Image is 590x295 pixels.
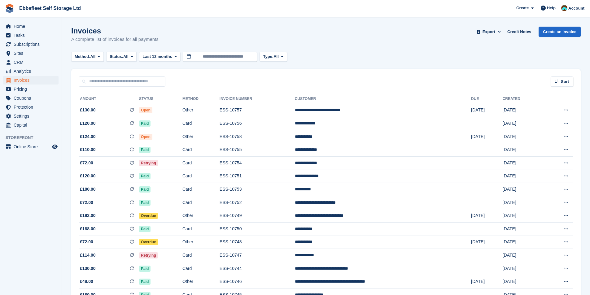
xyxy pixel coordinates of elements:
td: [DATE] [503,130,544,143]
td: [DATE] [471,130,503,143]
th: Created [503,94,544,104]
a: menu [3,67,59,76]
th: Status [139,94,182,104]
td: [DATE] [503,209,544,223]
td: Card [182,262,220,275]
a: menu [3,142,59,151]
td: ESS-10752 [220,196,295,209]
td: Card [182,143,220,157]
td: ESS-10753 [220,183,295,196]
td: ESS-10756 [220,117,295,130]
span: £120.00 [80,173,96,179]
span: Paid [139,147,151,153]
span: £114.00 [80,252,96,258]
th: Due [471,94,503,104]
span: Sort [561,79,569,85]
th: Method [182,94,220,104]
span: Retrying [139,252,158,258]
span: Paid [139,279,151,285]
td: [DATE] [471,275,503,288]
span: £110.00 [80,146,96,153]
span: Tasks [14,31,51,40]
span: Type: [263,54,273,60]
img: George Spring [561,5,567,11]
span: Export [483,29,495,35]
span: Capital [14,121,51,129]
th: Invoice Number [220,94,295,104]
a: menu [3,112,59,120]
button: Type: All [260,52,287,62]
span: Paid [139,226,151,232]
span: Create [516,5,529,11]
span: Last 12 months [142,54,172,60]
td: ESS-10751 [220,170,295,183]
span: Invoices [14,76,51,85]
td: [DATE] [503,196,544,209]
h1: Invoices [71,27,159,35]
td: Card [182,223,220,236]
span: All [123,54,129,60]
td: Card [182,249,220,262]
span: £192.00 [80,212,96,219]
td: [DATE] [503,183,544,196]
span: Analytics [14,67,51,76]
td: ESS-10748 [220,236,295,249]
td: [DATE] [503,262,544,275]
span: Status: [110,54,123,60]
td: [DATE] [503,143,544,157]
td: ESS-10755 [220,143,295,157]
a: menu [3,85,59,93]
span: Paid [139,200,151,206]
span: Sites [14,49,51,58]
span: Paid [139,266,151,272]
span: Subscriptions [14,40,51,49]
span: Overdue [139,239,158,245]
img: stora-icon-8386f47178a22dfd0bd8f6a31ec36ba5ce8667c1dd55bd0f319d3a0aa187defe.svg [5,4,14,13]
span: CRM [14,58,51,67]
td: Other [182,236,220,249]
td: [DATE] [503,223,544,236]
td: [DATE] [471,236,503,249]
td: [DATE] [503,117,544,130]
td: ESS-10758 [220,130,295,143]
a: menu [3,121,59,129]
th: Amount [79,94,139,104]
td: [DATE] [471,104,503,117]
td: [DATE] [503,170,544,183]
span: Open [139,107,152,113]
span: Paid [139,173,151,179]
span: All [273,54,279,60]
td: Other [182,275,220,288]
a: menu [3,22,59,31]
span: £72.00 [80,239,93,245]
td: Other [182,130,220,143]
a: menu [3,94,59,102]
button: Method: All [71,52,104,62]
span: Coupons [14,94,51,102]
td: Other [182,104,220,117]
span: Settings [14,112,51,120]
th: Customer [295,94,471,104]
td: [DATE] [503,275,544,288]
td: [DATE] [471,209,503,223]
a: menu [3,31,59,40]
td: ESS-10749 [220,209,295,223]
a: menu [3,76,59,85]
td: [DATE] [503,104,544,117]
span: £72.00 [80,199,93,206]
span: Overdue [139,213,158,219]
td: [DATE] [503,157,544,170]
td: Card [182,183,220,196]
span: All [90,54,96,60]
a: menu [3,40,59,49]
span: Protection [14,103,51,111]
span: Pricing [14,85,51,93]
button: Export [475,27,502,37]
span: Paid [139,120,151,127]
span: Open [139,134,152,140]
td: ESS-10744 [220,262,295,275]
span: £48.00 [80,278,93,285]
span: Storefront [6,135,62,141]
span: Retrying [139,160,158,166]
p: A complete list of invoices for all payments [71,36,159,43]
